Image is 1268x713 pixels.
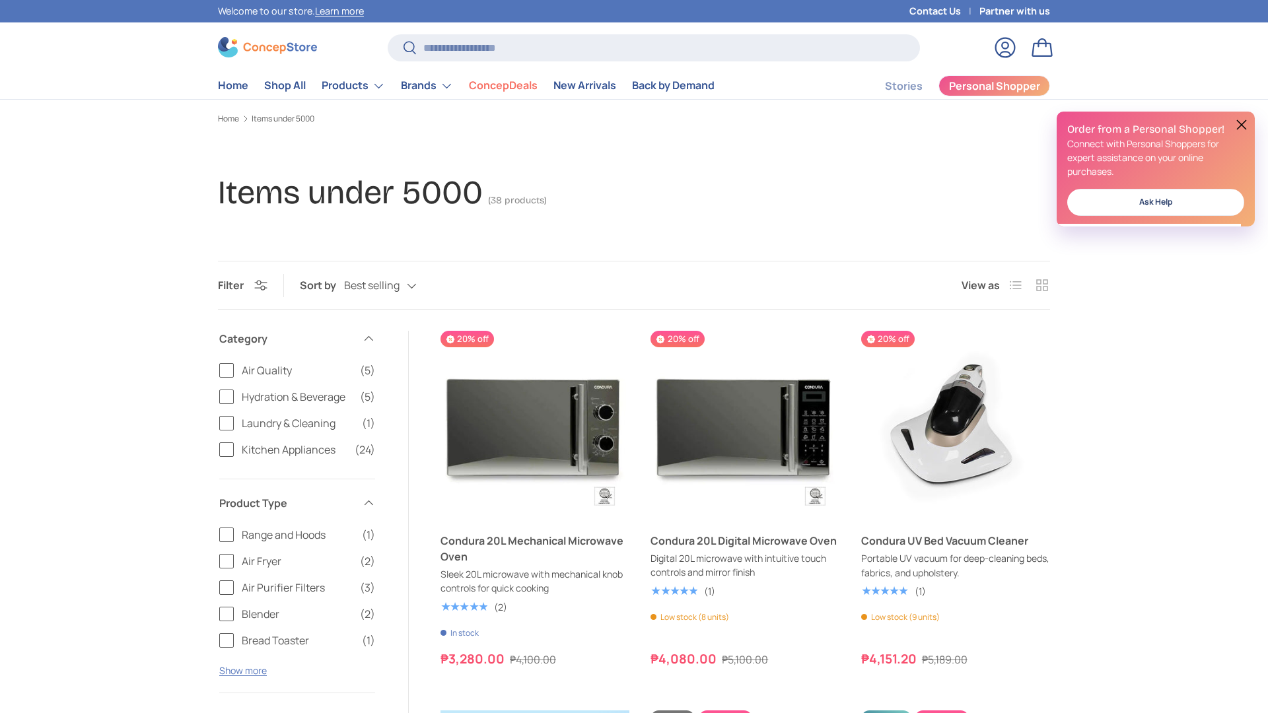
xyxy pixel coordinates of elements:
a: Stories [885,73,923,99]
span: (24) [355,442,375,458]
a: Ask Help [1067,189,1244,216]
a: Home [218,73,248,98]
label: Sort by [300,277,344,293]
summary: Product Type [219,479,375,527]
button: Filter [218,278,267,292]
span: (1) [362,632,375,648]
span: Air Fryer [242,553,352,569]
span: (2) [360,606,375,622]
a: ConcepDeals [469,73,538,98]
span: Personal Shopper [949,81,1040,91]
button: Show more [219,664,267,677]
summary: Category [219,315,375,362]
span: Hydration & Beverage [242,389,352,405]
a: Contact Us [909,4,979,18]
a: Condura 20L Mechanical Microwave Oven [440,533,629,564]
span: Air Quality [242,362,352,378]
button: Best selling [344,275,443,298]
span: Air Purifier Filters [242,580,352,595]
p: Connect with Personal Shoppers for expert assistance on your online purchases. [1067,137,1244,178]
span: Blender [242,606,352,622]
span: (3) [360,580,375,595]
nav: Secondary [853,73,1050,99]
span: Best selling [344,279,400,292]
span: 20% off [651,331,704,347]
a: Brands [401,73,453,99]
span: (5) [360,362,375,378]
span: (38 products) [488,195,547,206]
span: Product Type [219,495,354,511]
a: Products [322,73,385,99]
nav: Primary [218,73,715,99]
a: Shop All [264,73,306,98]
span: 20% off [440,331,494,347]
span: View as [962,277,1000,293]
span: (5) [360,389,375,405]
span: (2) [360,553,375,569]
span: Bread Toaster [242,632,354,648]
a: Back by Demand [632,73,715,98]
h2: Order from a Personal Shopper! [1067,122,1244,137]
a: Condura UV Bed Vacuum Cleaner [861,533,1050,549]
p: Welcome to our store. [218,4,364,18]
a: Items under 5000 [252,115,314,123]
span: 20% off [861,331,915,347]
a: Home [218,115,239,123]
a: New Arrivals [553,73,616,98]
span: Kitchen Appliances [242,442,347,458]
span: Laundry & Cleaning [242,415,354,431]
span: (1) [362,527,375,543]
img: ConcepStore [218,37,317,57]
a: Condura 20L Mechanical Microwave Oven [440,331,629,520]
a: Condura 20L Digital Microwave Oven [651,331,839,520]
a: Partner with us [979,4,1050,18]
span: Range and Hoods [242,527,354,543]
span: Category [219,331,354,347]
span: Filter [218,278,244,292]
summary: Products [314,73,393,99]
a: Condura UV Bed Vacuum Cleaner [861,331,1050,520]
nav: Breadcrumbs [218,113,1050,125]
a: Personal Shopper [938,75,1050,96]
summary: Brands [393,73,461,99]
a: Learn more [315,5,364,17]
a: Condura 20L Digital Microwave Oven [651,533,839,549]
span: (1) [362,415,375,431]
h1: Items under 5000 [218,173,483,212]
